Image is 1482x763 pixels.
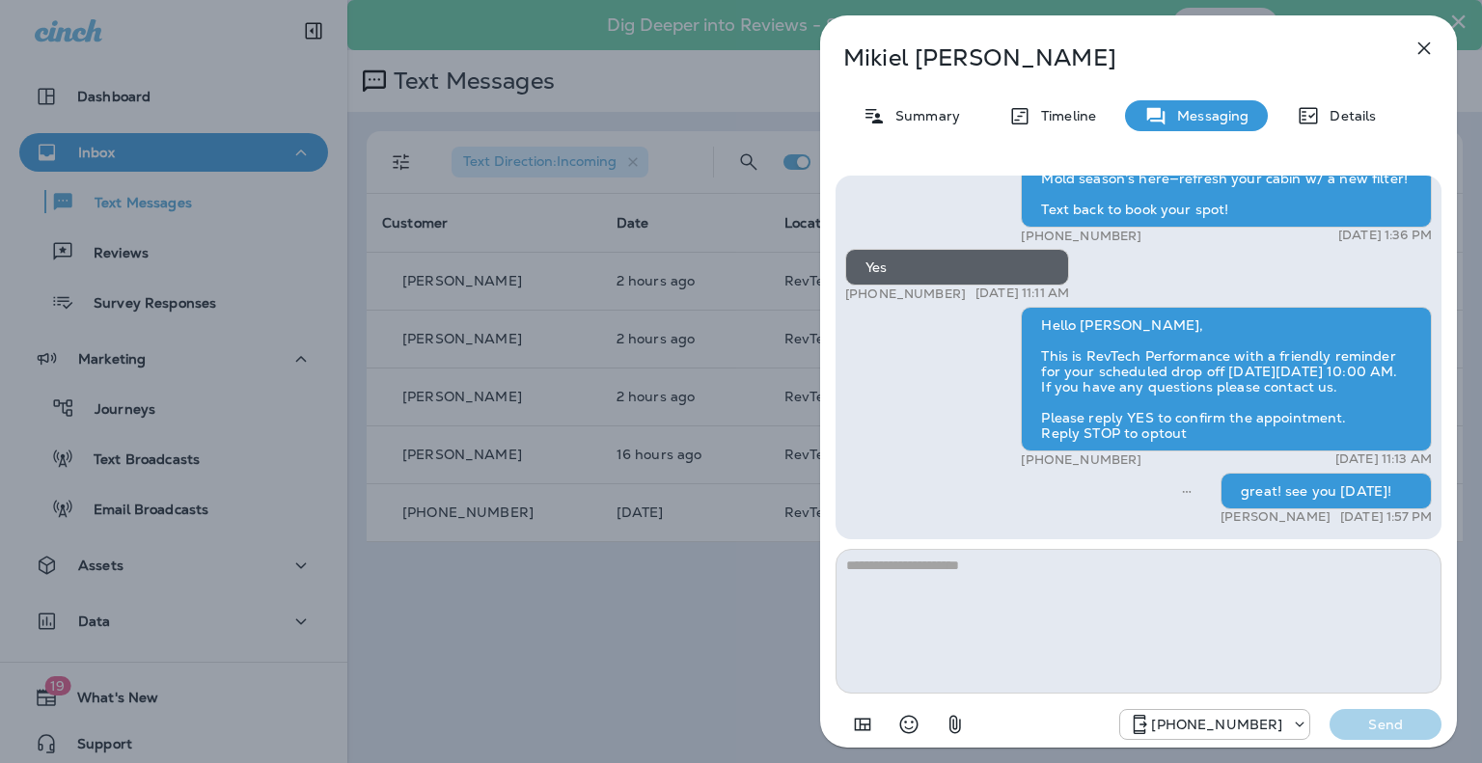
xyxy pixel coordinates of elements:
div: great! see you [DATE]! [1221,473,1432,509]
p: [PHONE_NUMBER] [845,286,966,302]
div: Hello [PERSON_NAME], This is RevTech Performance with a friendly reminder for your scheduled drop... [1021,307,1432,451]
p: [PHONE_NUMBER] [1151,717,1282,732]
p: Details [1320,108,1376,123]
p: [DATE] 11:13 AM [1335,451,1432,467]
div: +1 (571) 520-7309 [1120,713,1309,736]
div: Yes [845,249,1069,286]
p: [DATE] 1:57 PM [1340,509,1432,525]
p: [DATE] 1:36 PM [1338,228,1432,243]
p: Timeline [1031,108,1096,123]
p: Summary [886,108,960,123]
p: [PERSON_NAME] [1221,509,1331,525]
p: Messaging [1167,108,1249,123]
p: [PHONE_NUMBER] [1021,228,1141,244]
p: Mikiel [PERSON_NAME] [843,44,1370,71]
button: Select an emoji [890,705,928,744]
p: [DATE] 11:11 AM [975,286,1069,301]
button: Add in a premade template [843,705,882,744]
p: [PHONE_NUMBER] [1021,451,1141,468]
span: Sent [1182,481,1192,499]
